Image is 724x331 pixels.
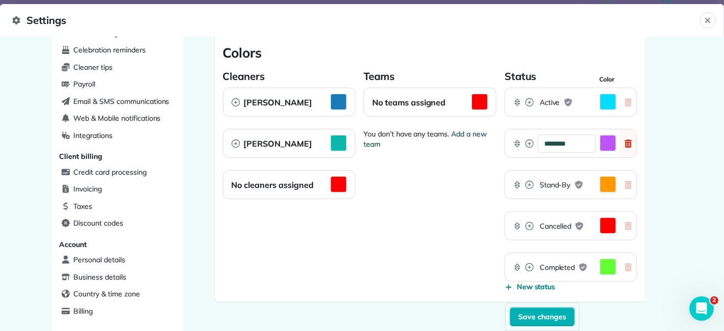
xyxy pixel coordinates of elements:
[232,179,314,191] h2: No cleaners assigned
[223,170,356,199] div: No cleaners assigned Color Card
[364,88,496,117] div: No teams assigned Color Card
[505,170,637,199] div: Stand-ByActivate Color Picker
[58,43,177,58] a: Celebration reminders
[240,96,331,108] h2: [PERSON_NAME]
[58,94,177,109] a: Email & SMS communications
[710,296,718,305] span: 2
[330,176,347,192] button: Activate Color Picker
[505,88,637,117] div: ActiveActivate Color Picker
[74,306,93,316] span: Billing
[505,69,537,84] h3: Status
[74,113,161,123] span: Web & Mobile notifications
[223,69,265,84] h3: Cleaners
[58,270,177,285] a: Business details
[505,282,555,292] button: New status
[600,259,616,275] button: Activate Color Picker
[540,262,575,272] span: Completed
[58,165,177,180] a: Credit card processing
[600,94,616,110] button: Activate Color Picker
[700,12,716,29] button: Close
[510,307,575,326] button: Save changes
[58,111,177,126] a: Web & Mobile notifications
[74,62,113,72] span: Cleaner tips
[505,129,637,158] div: Activate Color Picker
[58,216,177,231] a: Discount codes
[60,152,102,161] span: Client billing
[58,304,177,319] a: Billing
[240,137,331,150] h2: [PERSON_NAME]
[518,312,566,322] span: Save changes
[74,45,146,55] span: Celebration reminders
[600,217,616,234] button: Activate Color Picker
[74,79,96,89] span: Payroll
[58,199,177,214] a: Taxes
[58,60,177,75] a: Cleaner tips
[74,184,102,194] span: Invoicing
[600,176,616,192] button: Activate Color Picker
[58,182,177,197] a: Invoicing
[330,135,347,151] button: Activate Color Picker
[372,96,445,108] h2: No teams assigned
[223,45,637,61] h2: Colors
[364,129,487,149] a: Add a new team
[471,94,488,110] button: Activate Color Picker
[540,221,572,231] span: Cancelled
[58,253,177,268] a: Personal details
[540,97,560,107] span: Active
[74,167,147,177] span: Credit card processing
[58,77,177,92] a: Payroll
[600,75,615,84] span: Color
[505,211,637,240] div: CancelledActivate Color Picker
[517,282,555,292] span: New status
[58,128,177,144] a: Integrations
[74,130,113,141] span: Integrations
[74,289,140,299] span: Country & time zone
[74,96,170,106] span: Email & SMS communications
[74,201,93,211] span: Taxes
[74,255,125,265] span: Personal details
[74,218,123,228] span: Discount codes
[505,253,637,282] div: CompletedActivate Color Picker
[330,94,347,110] button: Activate Color Picker
[600,135,616,151] button: Activate Color Picker
[364,69,395,84] h3: Teams
[364,129,496,149] span: You don’t have any teams.
[540,180,571,190] span: Stand-By
[58,287,177,302] a: Country & time zone
[689,296,714,321] iframe: Intercom live chat
[60,240,87,249] span: Account
[12,12,700,29] span: Settings
[74,272,126,282] span: Business details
